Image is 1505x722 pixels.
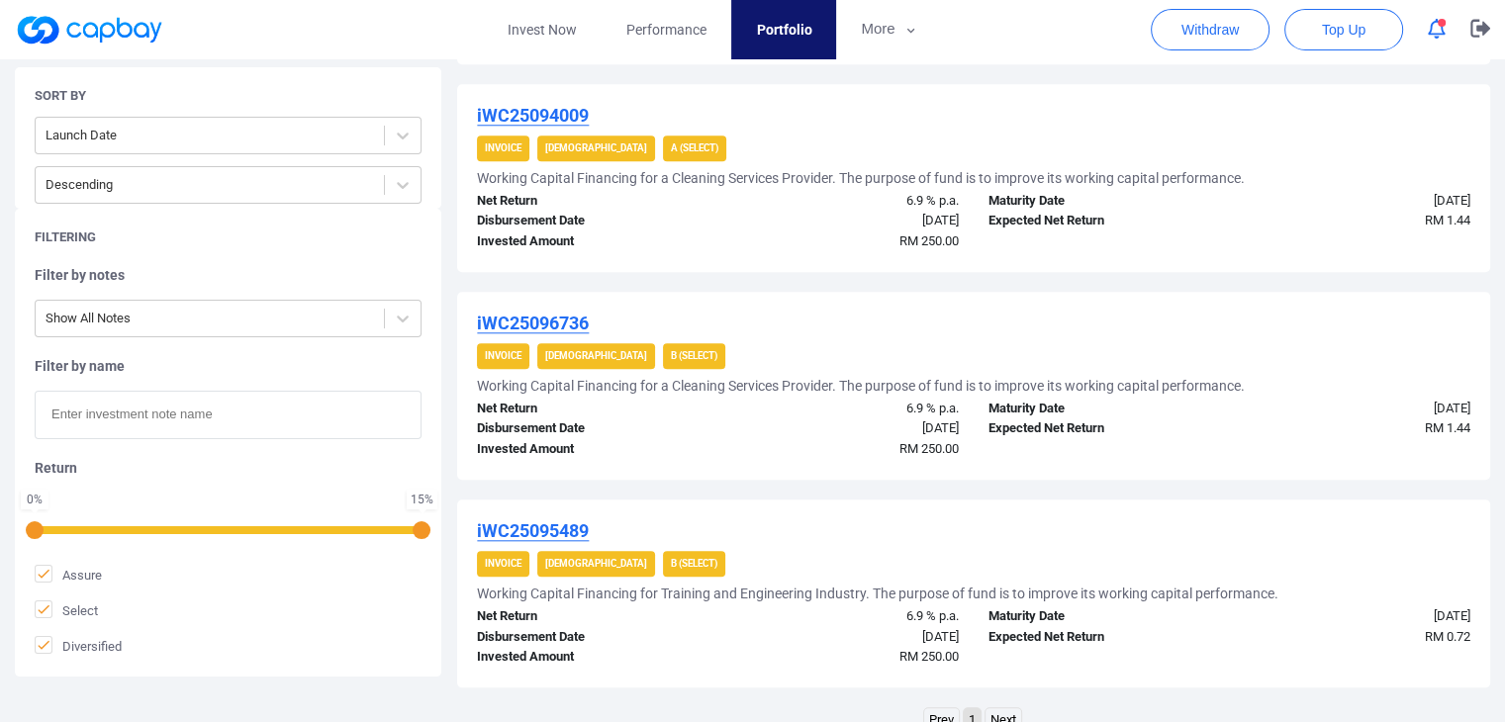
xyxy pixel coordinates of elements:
span: RM 1.44 [1425,420,1470,435]
div: Invested Amount [462,231,717,252]
strong: A (Select) [671,142,718,153]
strong: B (Select) [671,350,717,361]
div: Net Return [462,399,717,419]
div: [DATE] [718,627,974,648]
div: [DATE] [1230,399,1485,419]
strong: Invoice [485,558,521,569]
input: Enter investment note name [35,391,422,439]
span: RM 250.00 [899,649,959,664]
div: Disbursement Date [462,627,717,648]
button: Withdraw [1151,9,1270,50]
strong: Invoice [485,350,521,361]
h5: Sort By [35,87,86,105]
div: Expected Net Return [974,211,1229,231]
div: Net Return [462,606,717,627]
span: Top Up [1322,20,1365,40]
div: 6.9 % p.a. [718,399,974,419]
div: 15 % [411,494,433,505]
strong: [DEMOGRAPHIC_DATA] [545,558,647,569]
div: [DATE] [1230,606,1485,627]
div: Expected Net Return [974,627,1229,648]
strong: [DEMOGRAPHIC_DATA] [545,350,647,361]
u: iWC25095489 [477,520,589,541]
h5: Return [35,459,422,477]
span: Portfolio [756,19,811,41]
div: Invested Amount [462,439,717,460]
div: Maturity Date [974,399,1229,419]
div: 0 % [25,494,45,505]
div: [DATE] [718,418,974,439]
button: Top Up [1284,9,1403,50]
span: Diversified [35,636,122,656]
h5: Filtering [35,228,96,246]
u: iWC25094009 [477,105,589,126]
span: Select [35,600,98,620]
div: Disbursement Date [462,211,717,231]
h5: Filter by name [35,357,422,375]
span: RM 250.00 [899,233,959,248]
div: [DATE] [1230,191,1485,212]
div: 6.9 % p.a. [718,191,974,212]
div: Maturity Date [974,606,1229,627]
h5: Working Capital Financing for a Cleaning Services Provider. The purpose of fund is to improve its... [477,377,1245,395]
span: Assure [35,565,102,585]
div: Invested Amount [462,647,717,668]
strong: Invoice [485,142,521,153]
span: RM 1.44 [1425,213,1470,227]
h5: Working Capital Financing for a Cleaning Services Provider. The purpose of fund is to improve its... [477,169,1245,187]
div: Disbursement Date [462,418,717,439]
strong: [DEMOGRAPHIC_DATA] [545,142,647,153]
div: 6.9 % p.a. [718,606,974,627]
div: Net Return [462,191,717,212]
span: RM 0.72 [1425,629,1470,644]
span: Performance [626,19,706,41]
h5: Filter by notes [35,266,422,284]
div: [DATE] [718,211,974,231]
div: Expected Net Return [974,418,1229,439]
h5: Working Capital Financing for Training and Engineering Industry. The purpose of fund is to improv... [477,585,1278,602]
div: Maturity Date [974,191,1229,212]
strong: B (Select) [671,558,717,569]
span: RM 250.00 [899,441,959,456]
u: iWC25096736 [477,313,589,333]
